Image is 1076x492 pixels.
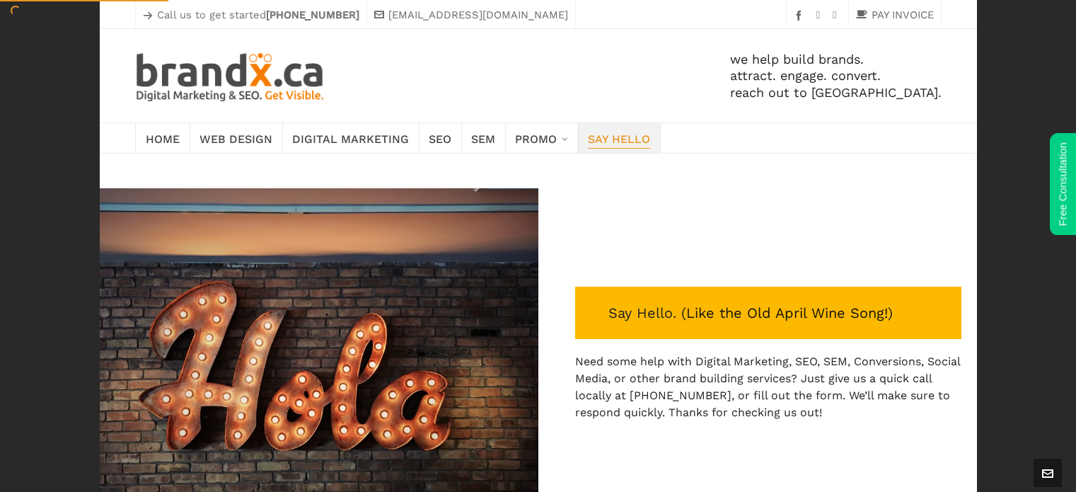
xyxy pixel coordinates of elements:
a: Home [135,123,190,153]
span: SEO [429,128,451,148]
span: Digital Marketing [292,128,409,148]
a: SEO [419,123,462,153]
a: Say Hello [578,123,661,153]
span: Web Design [199,128,272,148]
a: Like the Old April Wine Song! (opens in a new tab) [686,304,888,321]
p: Need some help with Digital Marketing, SEO, SEM, Conversions, Social Media, or other brand buildi... [575,353,961,421]
a: instagram [816,10,824,21]
span: SEM [471,128,495,148]
a: facebook [794,10,808,21]
img: Edmonton SEO. SEM. Web Design. Print. Brandx Digital Marketing & SEO [135,50,327,101]
p: Call us to get started [143,6,359,23]
strong: [PHONE_NUMBER] [266,8,359,21]
a: SEM [461,123,506,153]
a: twitter [833,10,840,21]
p: Say Hello. ( ) [575,287,961,339]
a: [EMAIL_ADDRESS][DOMAIN_NAME] [374,6,568,23]
span: Promo [515,128,557,148]
a: Digital Marketing [282,123,420,153]
a: Promo [505,123,579,153]
span: Say Hello [588,128,650,148]
a: Web Design [190,123,283,153]
a: PAY INVOICE [856,6,934,23]
span: Home [146,128,180,148]
div: we help build brands. attract. engage. convert. reach out to [GEOGRAPHIC_DATA]. [326,29,941,122]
